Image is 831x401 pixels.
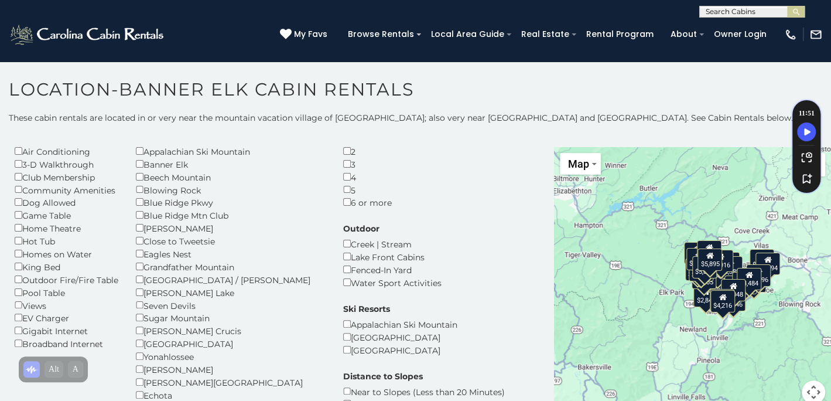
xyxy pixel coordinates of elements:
div: Home Theatre [15,222,118,235]
div: Creek | Stream [343,237,442,250]
a: Owner Login [708,25,772,43]
div: $3,608 [697,240,721,263]
div: 6 or more [343,196,427,209]
a: Local Area Guide [425,25,510,43]
div: Seven Devils [136,299,326,312]
div: Lake Front Cabins [343,250,442,263]
div: Grandfather Mountain [136,260,326,273]
button: Change map style [560,153,601,175]
div: Homes on Water [15,247,118,260]
a: My Favs [280,28,330,41]
label: Distance to Slopes [343,371,423,382]
div: Beech Mountain [136,171,326,183]
div: Air Conditioning [15,145,118,158]
div: King Bed [15,260,118,273]
div: EV Charger [15,311,118,324]
div: Near to Slopes (Less than 20 Minutes) [343,385,505,398]
div: Eagles Nest [136,247,326,260]
div: Yonahlossee [136,350,326,363]
img: White-1-2.png [9,23,167,46]
div: Community Amenities [15,183,118,196]
div: $4,095 [710,289,734,311]
div: Banner Elk [136,158,326,171]
div: 4 [343,171,427,183]
div: Appalachian Ski Mountain [343,318,457,331]
div: Outdoor Fire/Fire Table [15,273,118,286]
div: 5 [343,183,427,196]
div: $3,545 [686,248,711,270]
span: Map [568,158,589,170]
div: $3,694 [755,253,780,275]
div: $3,396 [746,264,771,287]
div: $5,895 [697,249,722,271]
div: Hot Tub [15,235,118,247]
div: [GEOGRAPHIC_DATA] [343,344,457,356]
div: [PERSON_NAME] Crucis [136,324,326,337]
div: $5,048 [692,256,717,278]
div: Dog Allowed [15,196,118,209]
div: [GEOGRAPHIC_DATA] / [PERSON_NAME] [136,273,326,286]
div: Water Sport Activities [343,276,442,289]
div: $2,843 [693,285,718,307]
div: Views [15,299,118,312]
div: $3,484 [736,268,761,290]
a: Rental Program [580,25,659,43]
label: Ski Resorts [343,303,390,315]
div: $4,048 [721,279,745,301]
div: Pool Table [15,286,118,299]
div: Blue Ridge Mtn Club [136,209,326,222]
div: Club Membership [15,171,118,183]
div: 2 [343,145,427,158]
div: Sugar Mountain [136,311,326,324]
img: phone-regular-white.png [784,28,797,41]
div: Game Table [15,209,118,222]
div: [PERSON_NAME] Lake [136,286,326,299]
img: mail-regular-white.png [809,28,822,41]
div: Gigabit Internet [15,324,118,337]
div: [PERSON_NAME] [136,363,326,376]
div: Broadband Internet [15,337,118,350]
div: 3-D Walkthrough [15,158,118,171]
div: [GEOGRAPHIC_DATA] [136,337,326,350]
span: My Favs [294,28,327,40]
div: $4,916 [708,250,733,272]
div: $3,539 [749,249,774,271]
div: [PERSON_NAME][GEOGRAPHIC_DATA] [136,376,326,389]
div: Appalachian Ski Mountain [136,145,326,158]
div: [GEOGRAPHIC_DATA] [343,331,457,344]
div: [PERSON_NAME] [136,222,326,235]
div: $4,216 [710,290,735,312]
a: Browse Rentals [342,25,420,43]
div: $8,948 [683,242,708,264]
div: Close to Tweetsie [136,235,326,247]
div: Fenced-In Yard [343,263,442,276]
label: Outdoor [343,223,379,235]
a: About [665,25,703,43]
div: $3,344 [685,259,709,281]
div: 3 [343,158,427,171]
div: Blowing Rock [136,183,326,196]
div: Blue Ridge Pkwy [136,196,326,209]
a: Real Estate [515,25,575,43]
